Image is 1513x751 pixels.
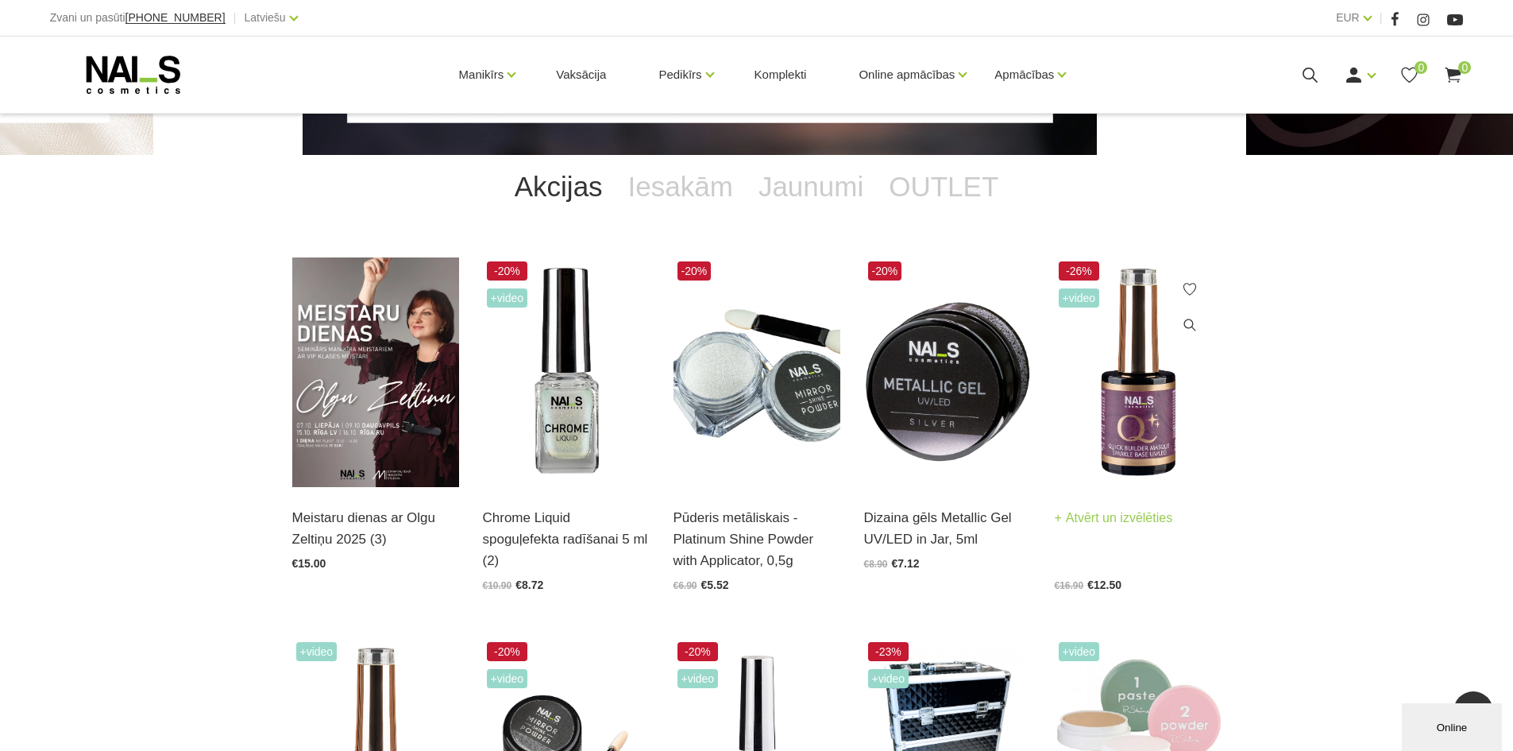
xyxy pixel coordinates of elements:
[677,669,719,688] span: +Video
[50,8,226,28] div: Zvani un pasūti
[459,43,504,106] a: Manikīrs
[864,507,1031,550] a: Dizaina gēls Metallic Gel UV/LED in Jar, 5ml
[1059,288,1100,308] span: +Video
[868,642,909,661] span: -23%
[245,8,286,27] a: Latviešu
[677,642,719,661] span: -20%
[1458,61,1471,74] span: 0
[701,579,729,591] span: €5.52
[1443,65,1463,85] a: 0
[1380,8,1383,28] span: |
[892,557,920,570] span: €7.12
[234,8,237,28] span: |
[292,507,459,550] a: Meistaru dienas ar Olgu Zeltiņu 2025 (3)
[876,155,1011,219] a: OUTLET
[515,579,543,591] span: €8.72
[502,155,616,219] a: Akcijas
[125,12,226,24] a: [PHONE_NUMBER]
[487,669,528,688] span: +Video
[674,580,697,591] span: €6.90
[742,37,820,113] a: Komplekti
[292,557,326,570] span: €15.00
[125,11,226,24] span: [PHONE_NUMBER]
[1087,579,1121,591] span: €12.50
[1336,8,1360,27] a: EUR
[296,642,338,661] span: +Video
[1055,507,1173,529] a: Atvērt un izvēlēties
[483,257,650,487] img: Dizaina produkts spilgtā spoguļa efekta radīšanai.LIETOŠANA: Pirms lietošanas nepieciešams sakrat...
[674,507,840,572] a: Pūderis metāliskais - Platinum Shine Powder with Applicator, 0,5g
[487,261,528,281] span: -20%
[1059,261,1100,281] span: -26%
[1415,61,1427,74] span: 0
[864,559,888,570] span: €8.90
[1059,642,1100,661] span: +Video
[1055,257,1222,487] img: Maskējoša, viegli mirdzoša bāze/gels. Unikāls produkts ar daudz izmantošanas iespējām: •Bāze gell...
[864,257,1031,487] img: Metallic Gel UV/LED ir intensīvi pigmentets metala dizaina gēls, kas palīdz radīt reljefu zīmējum...
[1399,65,1419,85] a: 0
[1055,580,1084,591] span: €16.90
[1402,700,1505,751] iframe: chat widget
[487,288,528,308] span: +Video
[658,43,701,106] a: Pedikīrs
[616,155,746,219] a: Iesakām
[292,257,459,487] img: ✨ Meistaru dienas ar Olgu Zeltiņu 2025 ✨ RUDENS / Seminārs manikīra meistariem Liepāja – 7. okt.,...
[487,642,528,661] span: -20%
[868,669,909,688] span: +Video
[868,261,902,281] span: -20%
[674,257,840,487] img: Augstas kvalitātes, metāliskā spoguļefekta dizaina pūderis lieliskam spīdumam. Šobrīd aktuāls spi...
[859,43,955,106] a: Online apmācības
[994,43,1054,106] a: Apmācības
[543,37,619,113] a: Vaksācija
[483,507,650,572] a: Chrome Liquid spoguļefekta radīšanai 5 ml (2)
[746,155,876,219] a: Jaunumi
[677,261,712,281] span: -20%
[483,580,512,591] span: €10.90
